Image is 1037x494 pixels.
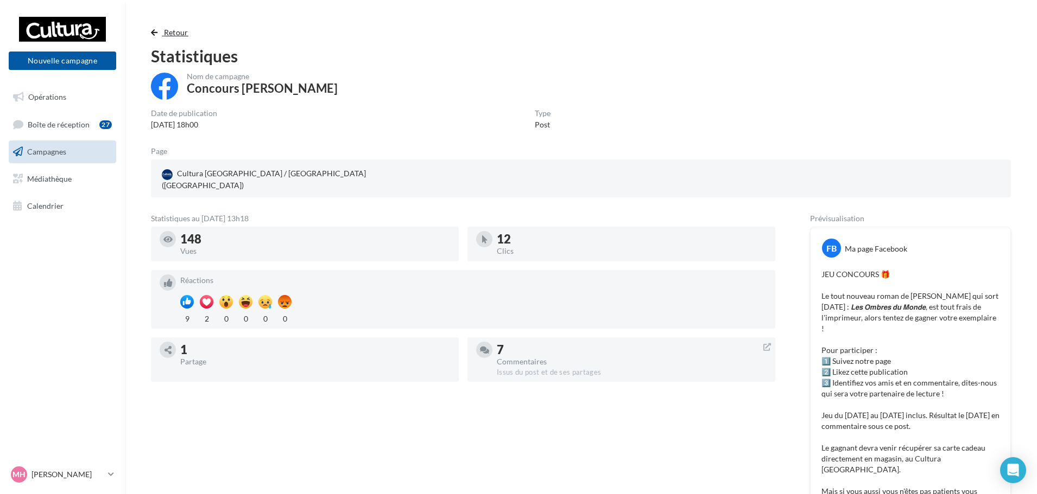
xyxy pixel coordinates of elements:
span: Médiathèque [27,174,72,183]
div: Concours [PERSON_NAME] [187,82,338,94]
div: Clics [497,247,767,255]
div: Statistiques [151,48,1011,64]
a: Boîte de réception27 [7,113,118,136]
div: Ma page Facebook [845,243,907,254]
a: Calendrier [7,195,118,217]
div: Page [151,147,176,155]
div: Réactions [180,277,767,284]
span: Campagnes [27,147,66,156]
div: Statistiques au [DATE] 13h18 [151,215,775,222]
div: 0 [278,311,292,324]
a: MH [PERSON_NAME] [9,464,116,485]
div: Prévisualisation [810,215,1011,222]
p: [PERSON_NAME] [31,469,104,480]
span: MH [12,469,26,480]
div: Type [535,110,551,117]
div: 2 [200,311,213,324]
span: Boîte de réception [28,119,90,129]
div: Open Intercom Messenger [1000,457,1026,483]
a: Campagnes [7,140,118,163]
div: 12 [497,233,767,245]
span: Calendrier [27,201,64,210]
div: 0 [258,311,272,324]
span: Retour [164,28,188,37]
div: 9 [180,311,194,324]
div: 27 [99,120,112,129]
div: Nom de campagne [187,73,338,80]
div: Vues [180,247,450,255]
a: Cultura [GEOGRAPHIC_DATA] / [GEOGRAPHIC_DATA] ([GEOGRAPHIC_DATA]) [160,166,440,193]
div: [DATE] 18h00 [151,119,217,130]
div: 1 [180,344,450,356]
a: Médiathèque [7,168,118,190]
div: 148 [180,233,450,245]
div: Issus du post et de ses partages [497,368,767,377]
a: Opérations [7,86,118,108]
div: 0 [219,311,233,324]
div: Date de publication [151,110,217,117]
div: 7 [497,344,767,356]
div: Partage [180,358,450,365]
div: Commentaires [497,358,767,365]
div: FB [822,239,841,258]
span: Opérations [28,92,66,101]
button: Nouvelle campagne [9,52,116,70]
button: Retour [151,26,193,39]
div: 0 [239,311,252,324]
div: Post [535,119,551,130]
